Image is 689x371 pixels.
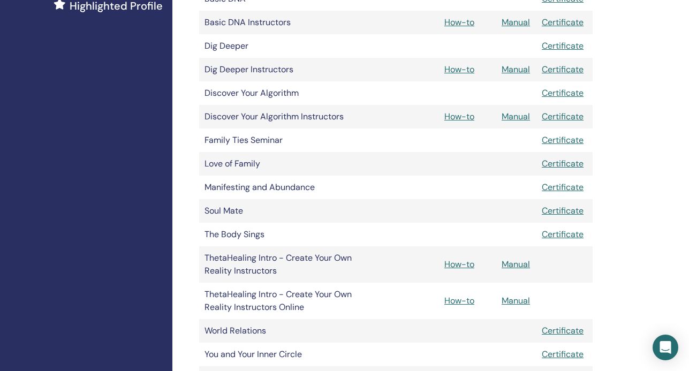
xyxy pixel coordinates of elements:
[199,176,381,199] td: Manifesting and Abundance
[502,64,530,75] a: Manual
[542,64,584,75] a: Certificate
[444,64,474,75] a: How-to
[444,259,474,270] a: How-to
[502,259,530,270] a: Manual
[542,229,584,240] a: Certificate
[542,134,584,146] a: Certificate
[199,199,381,223] td: Soul Mate
[199,58,381,81] td: Dig Deeper Instructors
[199,11,381,34] td: Basic DNA Instructors
[542,349,584,360] a: Certificate
[542,158,584,169] a: Certificate
[502,295,530,306] a: Manual
[542,111,584,122] a: Certificate
[542,17,584,28] a: Certificate
[199,283,381,319] td: ThetaHealing Intro - Create Your Own Reality Instructors Online
[199,246,381,283] td: ThetaHealing Intro - Create Your Own Reality Instructors
[199,223,381,246] td: The Body Sings
[653,335,678,360] div: Open Intercom Messenger
[542,87,584,99] a: Certificate
[444,295,474,306] a: How-to
[199,34,381,58] td: Dig Deeper
[542,325,584,336] a: Certificate
[199,343,381,366] td: You and Your Inner Circle
[542,181,584,193] a: Certificate
[542,40,584,51] a: Certificate
[502,17,530,28] a: Manual
[199,81,381,105] td: Discover Your Algorithm
[444,111,474,122] a: How-to
[444,17,474,28] a: How-to
[502,111,530,122] a: Manual
[542,205,584,216] a: Certificate
[199,105,381,128] td: Discover Your Algorithm Instructors
[199,128,381,152] td: Family Ties Seminar
[199,319,381,343] td: World Relations
[199,152,381,176] td: Love of Family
